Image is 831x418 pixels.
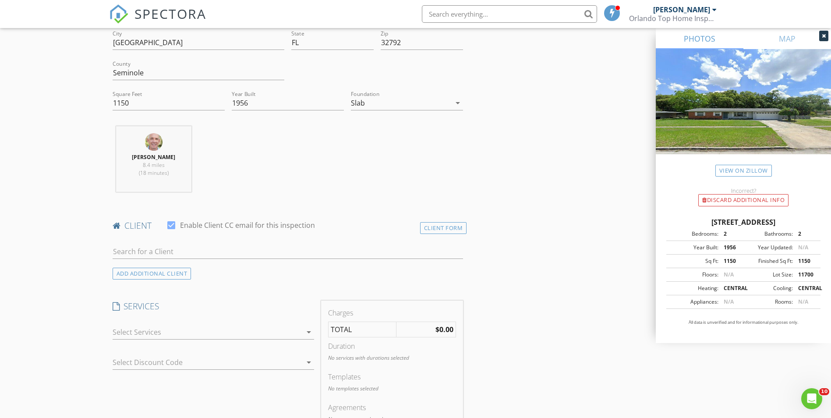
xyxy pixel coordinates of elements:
[819,388,829,395] span: 10
[666,319,820,326] p: All data is unverified and for informational purposes only.
[793,284,818,292] div: CENTRAL
[304,327,314,337] i: arrow_drop_down
[798,244,808,251] span: N/A
[143,161,165,169] span: 8.4 miles
[139,169,169,177] span: (18 minutes)
[113,268,191,280] div: ADD ADDITIONAL client
[669,284,718,292] div: Heating:
[132,153,175,161] strong: [PERSON_NAME]
[328,354,456,362] p: No services with durations selected
[669,244,718,252] div: Year Built:
[420,222,467,234] div: Client Form
[113,220,463,231] h4: client
[743,244,793,252] div: Year Updated:
[435,325,453,334] strong: $0.00
[793,257,818,265] div: 1150
[743,28,831,49] a: MAP
[113,244,463,259] input: Search for a Client
[718,244,743,252] div: 1956
[653,5,710,14] div: [PERSON_NAME]
[656,187,831,194] div: Incorrect?
[422,5,597,23] input: Search everything...
[798,298,808,305] span: N/A
[113,301,314,312] h4: SERVICES
[715,165,772,177] a: View on Zillow
[669,230,718,238] div: Bedrooms:
[453,98,463,108] i: arrow_drop_down
[669,298,718,306] div: Appliances:
[743,257,793,265] div: Finished Sq Ft:
[145,133,163,151] img: 22491866_10213529353295687_5672955027222521901_n_10213529353295687.jpg
[328,341,456,351] div: Duration
[698,194,789,206] div: Discard Additional info
[109,12,206,30] a: SPECTORA
[328,308,456,318] div: Charges
[724,271,734,278] span: N/A
[801,388,822,409] iframe: Intercom live chat
[793,230,818,238] div: 2
[351,99,365,107] div: Slab
[656,28,743,49] a: PHOTOS
[718,257,743,265] div: 1150
[669,257,718,265] div: Sq Ft:
[743,284,793,292] div: Cooling:
[328,385,456,393] p: No templates selected
[666,217,820,227] div: [STREET_ADDRESS]
[743,230,793,238] div: Bathrooms:
[629,14,717,23] div: Orlando Top Home Inspection
[656,49,831,175] img: streetview
[718,284,743,292] div: CENTRAL
[134,4,206,23] span: SPECTORA
[109,4,128,24] img: The Best Home Inspection Software - Spectora
[793,271,818,279] div: 11700
[669,271,718,279] div: Floors:
[328,372,456,382] div: Templates
[180,221,315,230] label: Enable Client CC email for this inspection
[743,271,793,279] div: Lot Size:
[328,322,396,337] td: TOTAL
[743,298,793,306] div: Rooms:
[328,402,456,413] div: Agreements
[724,298,734,305] span: N/A
[304,357,314,368] i: arrow_drop_down
[718,230,743,238] div: 2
